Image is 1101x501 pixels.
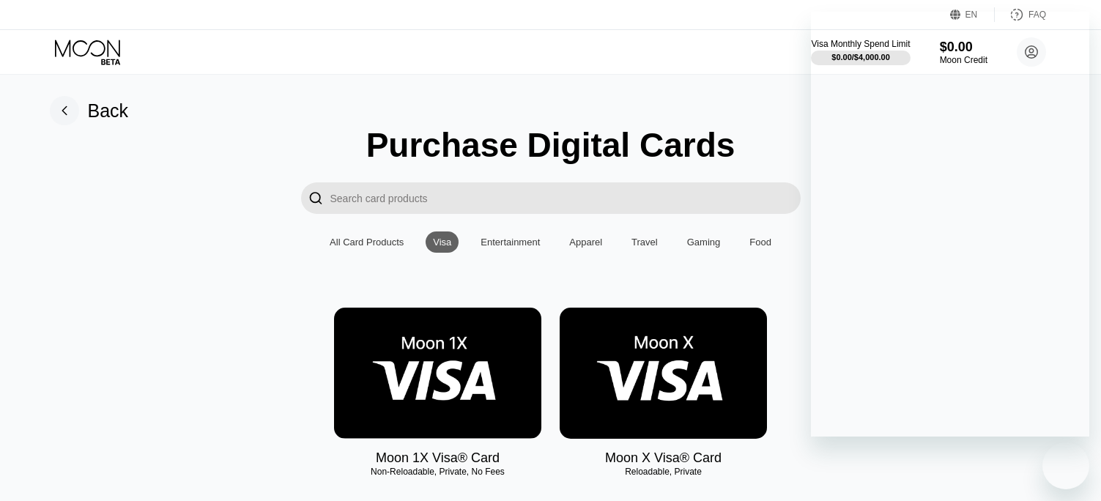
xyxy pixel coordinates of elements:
div: Entertainment [481,237,540,248]
div: Back [50,96,129,125]
div: All Card Products [322,231,411,253]
div:  [301,182,330,214]
div: Purchase Digital Cards [366,125,735,165]
div: Moon X Visa® Card [605,450,722,466]
div: Travel [631,237,658,248]
div: Non-Reloadable, Private, No Fees [334,467,541,477]
div: Travel [624,231,665,253]
div: Visa [433,237,451,248]
div:  [308,190,323,207]
div: Apparel [562,231,609,253]
iframe: Button to launch messaging window, conversation in progress [1042,442,1089,489]
div: EN [950,7,995,22]
div: Back [88,100,129,122]
div: EN [965,10,978,20]
div: Moon 1X Visa® Card [376,450,500,466]
iframe: Messaging window [811,12,1089,437]
div: Apparel [569,237,602,248]
input: Search card products [330,182,801,214]
div: Food [742,231,779,253]
div: Food [749,237,771,248]
div: Entertainment [473,231,547,253]
div: FAQ [1028,10,1046,20]
div: Visa [426,231,459,253]
div: Gaming [680,231,728,253]
div: Gaming [687,237,721,248]
div: All Card Products [330,237,404,248]
div: Reloadable, Private [560,467,767,477]
div: FAQ [995,7,1046,22]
